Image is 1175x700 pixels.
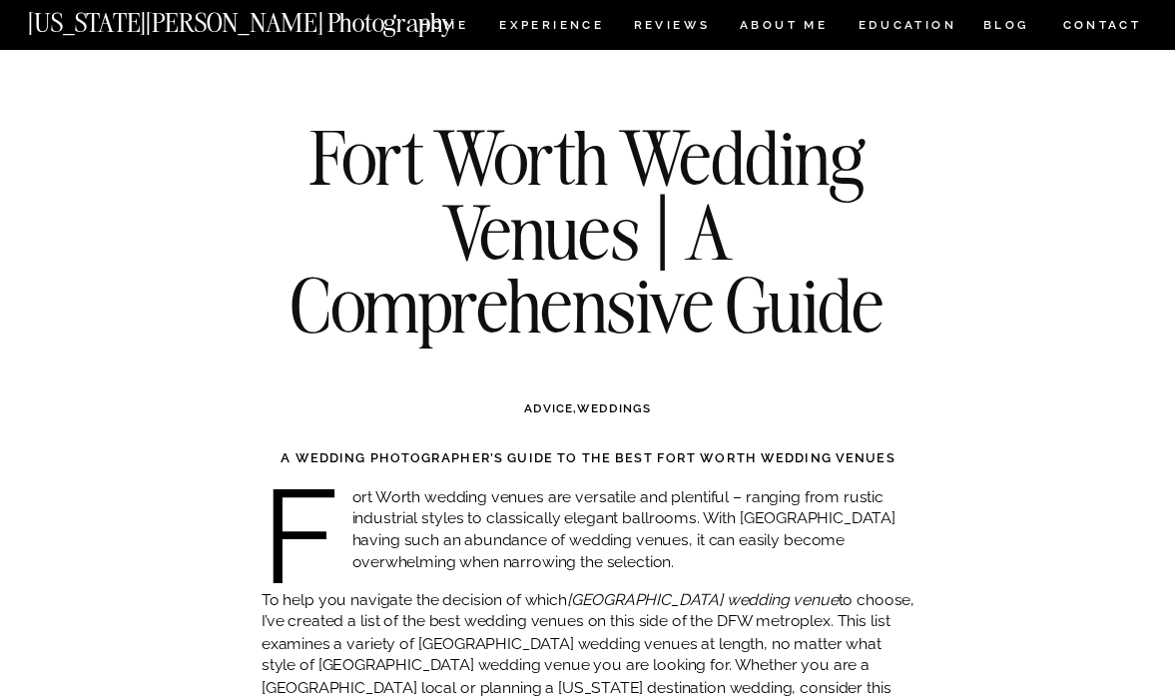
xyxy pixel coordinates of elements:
a: HOME [416,20,472,37]
a: ADVICE [524,401,573,415]
em: [GEOGRAPHIC_DATA] wedding venue [567,590,839,609]
a: Experience [499,20,602,37]
h1: Fort Worth Wedding Venues | A Comprehensive Guide [232,121,942,343]
a: BLOG [983,20,1030,37]
a: WEDDINGS [577,401,651,415]
strong: A WEDDING PHOTOGRAPHER’S GUIDE TO THE BEST FORT WORTH WEDDING VENUES [281,450,894,465]
a: CONTACT [1061,15,1142,37]
a: ABOUT ME [740,20,829,37]
a: EDUCATION [856,20,958,37]
p: Fort Worth wedding venues are versatile and plentiful – ranging from rustic industrial styles to ... [262,485,914,573]
a: REVIEWS [634,20,708,37]
a: [US_STATE][PERSON_NAME] Photography [28,10,519,27]
h3: , [302,399,873,417]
